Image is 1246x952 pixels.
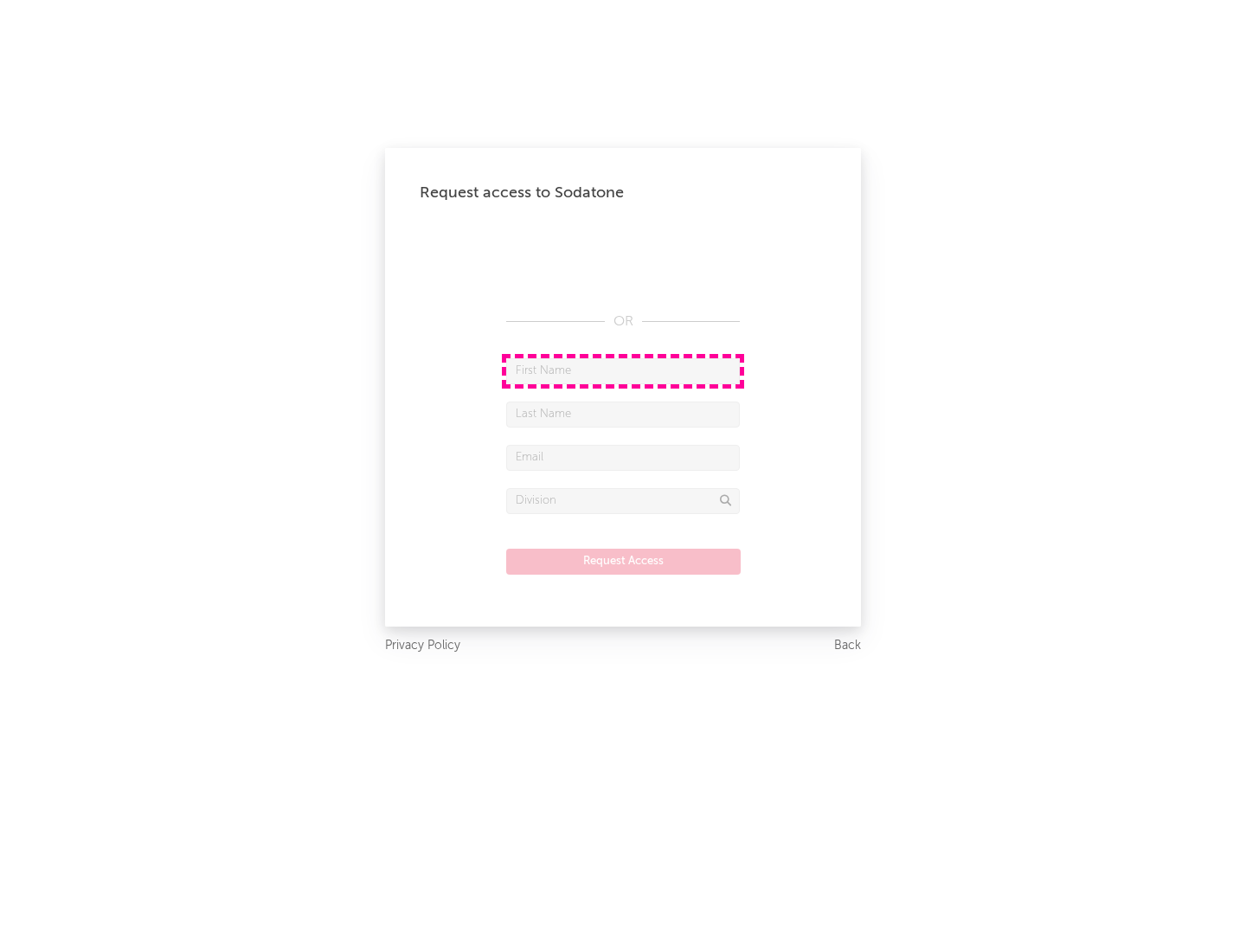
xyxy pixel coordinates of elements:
[506,445,740,471] input: Email
[385,635,460,657] a: Privacy Policy
[506,488,740,514] input: Division
[506,549,741,575] button: Request Access
[506,312,740,332] div: OR
[834,635,861,657] a: Back
[506,358,740,384] input: First Name
[420,183,826,203] div: Request access to Sodatone
[506,402,740,428] input: Last Name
